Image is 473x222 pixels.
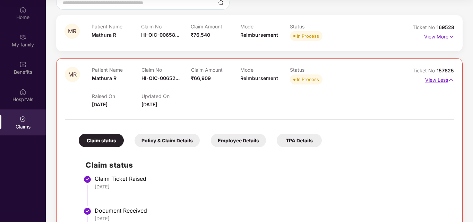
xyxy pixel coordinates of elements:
div: In Process [297,33,319,39]
p: Claim Amount [191,24,240,29]
p: Status [290,67,339,73]
div: In Process [297,76,319,83]
p: Patient Name [92,67,141,73]
span: HI-OIC-00652... [141,75,180,81]
span: MR [68,28,76,34]
img: svg+xml;base64,PHN2ZyBpZD0iSG9tZSIgeG1sbnM9Imh0dHA6Ly93d3cudzMub3JnLzIwMDAvc3ZnIiB3aWR0aD0iMjAiIG... [19,6,26,13]
p: Mode [240,24,290,29]
div: [DATE] [95,184,447,190]
p: Mode [240,67,290,73]
div: Policy & Claim Details [135,134,200,147]
span: Reimbursement [240,75,278,81]
span: HI-OIC-00658... [141,32,179,38]
p: Claim No [141,67,191,73]
img: svg+xml;base64,PHN2ZyBpZD0iQmVuZWZpdHMiIHhtbG5zPSJodHRwOi8vd3d3LnczLm9yZy8yMDAwL3N2ZyIgd2lkdGg9Ij... [19,61,26,68]
img: svg+xml;base64,PHN2ZyBpZD0iQ2xhaW0iIHhtbG5zPSJodHRwOi8vd3d3LnczLm9yZy8yMDAwL3N2ZyIgd2lkdGg9IjIwIi... [19,116,26,123]
span: Mathura R [92,75,117,81]
img: svg+xml;base64,PHN2ZyB4bWxucz0iaHR0cDovL3d3dy53My5vcmcvMjAwMC9zdmciIHdpZHRoPSIxNyIgaGVpZ2h0PSIxNy... [448,76,454,84]
span: MR [68,72,77,78]
div: Claim status [79,134,124,147]
img: svg+xml;base64,PHN2ZyBpZD0iSG9zcGl0YWxzIiB4bWxucz0iaHR0cDovL3d3dy53My5vcmcvMjAwMC9zdmciIHdpZHRoPS... [19,88,26,95]
span: Ticket No [413,68,437,73]
img: svg+xml;base64,PHN2ZyB4bWxucz0iaHR0cDovL3d3dy53My5vcmcvMjAwMC9zdmciIHdpZHRoPSIxNyIgaGVpZ2h0PSIxNy... [448,33,454,41]
img: svg+xml;base64,PHN2ZyBpZD0iU3RlcC1Eb25lLTMyeDMyIiB4bWxucz0iaHR0cDovL3d3dy53My5vcmcvMjAwMC9zdmciIH... [83,175,92,184]
img: svg+xml;base64,PHN2ZyBpZD0iU3RlcC1Eb25lLTMyeDMyIiB4bWxucz0iaHR0cDovL3d3dy53My5vcmcvMjAwMC9zdmciIH... [83,207,92,215]
p: View More [424,31,454,41]
span: ₹76,540 [191,32,210,38]
p: Claim No [141,24,191,29]
p: Patient Name [92,24,141,29]
p: Status [290,24,339,29]
div: TPA Details [277,134,322,147]
span: Reimbursement [240,32,278,38]
div: Document Received [95,207,447,214]
span: [DATE] [92,101,108,107]
div: Claim Ticket Raised [95,175,447,182]
div: [DATE] [95,215,447,222]
p: Updated On [141,93,191,99]
span: 169528 [437,24,454,30]
p: Raised On [92,93,141,99]
img: svg+xml;base64,PHN2ZyB3aWR0aD0iMjAiIGhlaWdodD0iMjAiIHZpZXdCb3g9IjAgMCAyMCAyMCIgZmlsbD0ibm9uZSIgeG... [19,34,26,41]
span: Mathura R [92,32,116,38]
span: 157625 [437,68,454,73]
span: Ticket No [413,24,437,30]
p: Claim Amount [191,67,241,73]
span: [DATE] [141,101,157,107]
h2: Claim status [86,159,447,171]
span: ₹66,909 [191,75,211,81]
div: Employee Details [211,134,266,147]
p: View Less [425,74,454,84]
